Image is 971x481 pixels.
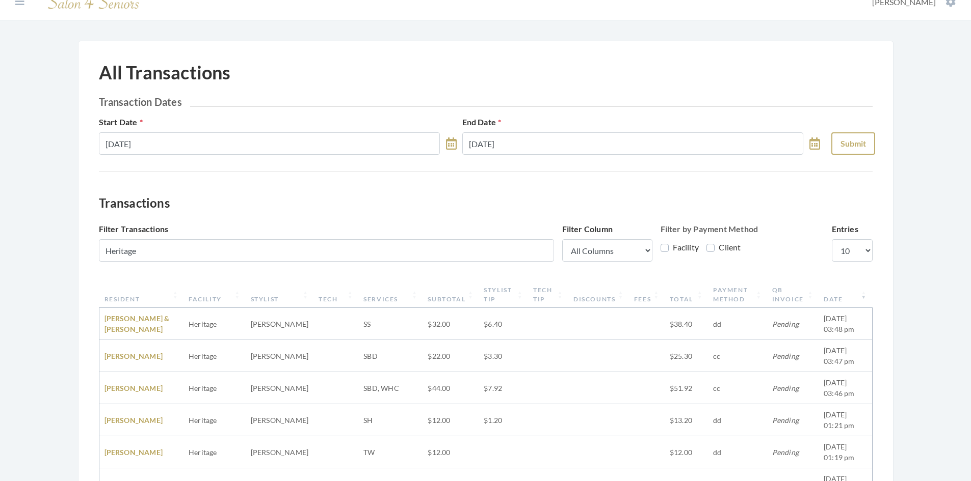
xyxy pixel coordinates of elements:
span: Pending [772,416,799,425]
th: Date: activate to sort column ascending [819,281,872,308]
span: Pending [772,320,799,328]
td: $13.20 [665,404,708,436]
a: [PERSON_NAME] [104,416,163,425]
td: $38.40 [665,308,708,340]
td: $22.00 [423,340,479,372]
label: Facility [661,241,699,253]
h2: Transaction Dates [99,96,873,108]
th: Subtotal: activate to sort column ascending [423,281,479,308]
a: toggle [809,132,820,155]
td: $12.00 [423,404,479,436]
td: SBD, WHC [358,372,423,404]
td: $51.92 [665,372,708,404]
span: Pending [772,384,799,392]
td: SH [358,404,423,436]
h1: All Transactions [99,62,231,83]
label: Entries [832,223,858,235]
td: SS [358,308,423,340]
td: Heritage [183,340,246,372]
td: [DATE] 03:47 pm [819,340,872,372]
th: Tech: activate to sort column ascending [313,281,358,308]
td: [PERSON_NAME] [246,372,314,404]
span: Pending [772,448,799,457]
th: Total: activate to sort column ascending [665,281,708,308]
td: Heritage [183,436,246,468]
input: Select Date [462,132,804,155]
td: cc [708,340,767,372]
th: Resident: activate to sort column ascending [99,281,184,308]
td: dd [708,436,767,468]
td: [PERSON_NAME] [246,404,314,436]
input: Filter... [99,239,554,262]
th: Payment Method: activate to sort column ascending [708,281,767,308]
td: dd [708,308,767,340]
td: [DATE] 03:46 pm [819,372,872,404]
label: Filter Transactions [99,223,169,235]
th: Fees: activate to sort column ascending [629,281,665,308]
th: Tech Tip: activate to sort column ascending [528,281,568,308]
td: $44.00 [423,372,479,404]
td: dd [708,404,767,436]
label: Filter Column [562,223,613,235]
td: $6.40 [479,308,528,340]
button: Submit [831,132,875,155]
td: SBD [358,340,423,372]
label: Start Date [99,116,143,128]
label: End Date [462,116,502,128]
a: [PERSON_NAME] [104,352,163,360]
td: $12.00 [423,436,479,468]
td: [DATE] 03:48 pm [819,308,872,340]
span: Pending [772,352,799,360]
a: toggle [446,132,457,155]
h3: Transactions [99,196,873,211]
th: Facility: activate to sort column ascending [183,281,246,308]
td: [PERSON_NAME] [246,340,314,372]
td: [PERSON_NAME] [246,436,314,468]
input: Select Date [99,132,440,155]
th: Stylist Tip: activate to sort column ascending [479,281,528,308]
td: $12.00 [665,436,708,468]
td: TW [358,436,423,468]
td: Heritage [183,308,246,340]
td: $32.00 [423,308,479,340]
td: Heritage [183,404,246,436]
th: Discounts: activate to sort column ascending [568,281,629,308]
strong: Filter by Payment Method [661,224,758,234]
th: QB Invoice: activate to sort column ascending [767,281,819,308]
a: [PERSON_NAME] [104,384,163,392]
td: [PERSON_NAME] [246,308,314,340]
td: cc [708,372,767,404]
td: $1.20 [479,404,528,436]
td: $25.30 [665,340,708,372]
th: Services: activate to sort column ascending [358,281,423,308]
td: [DATE] 01:21 pm [819,404,872,436]
a: [PERSON_NAME] [104,448,163,457]
td: $7.92 [479,372,528,404]
td: $3.30 [479,340,528,372]
label: Client [706,241,741,253]
th: Stylist: activate to sort column ascending [246,281,314,308]
td: [DATE] 01:19 pm [819,436,872,468]
td: Heritage [183,372,246,404]
a: [PERSON_NAME] & [PERSON_NAME] [104,314,170,333]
